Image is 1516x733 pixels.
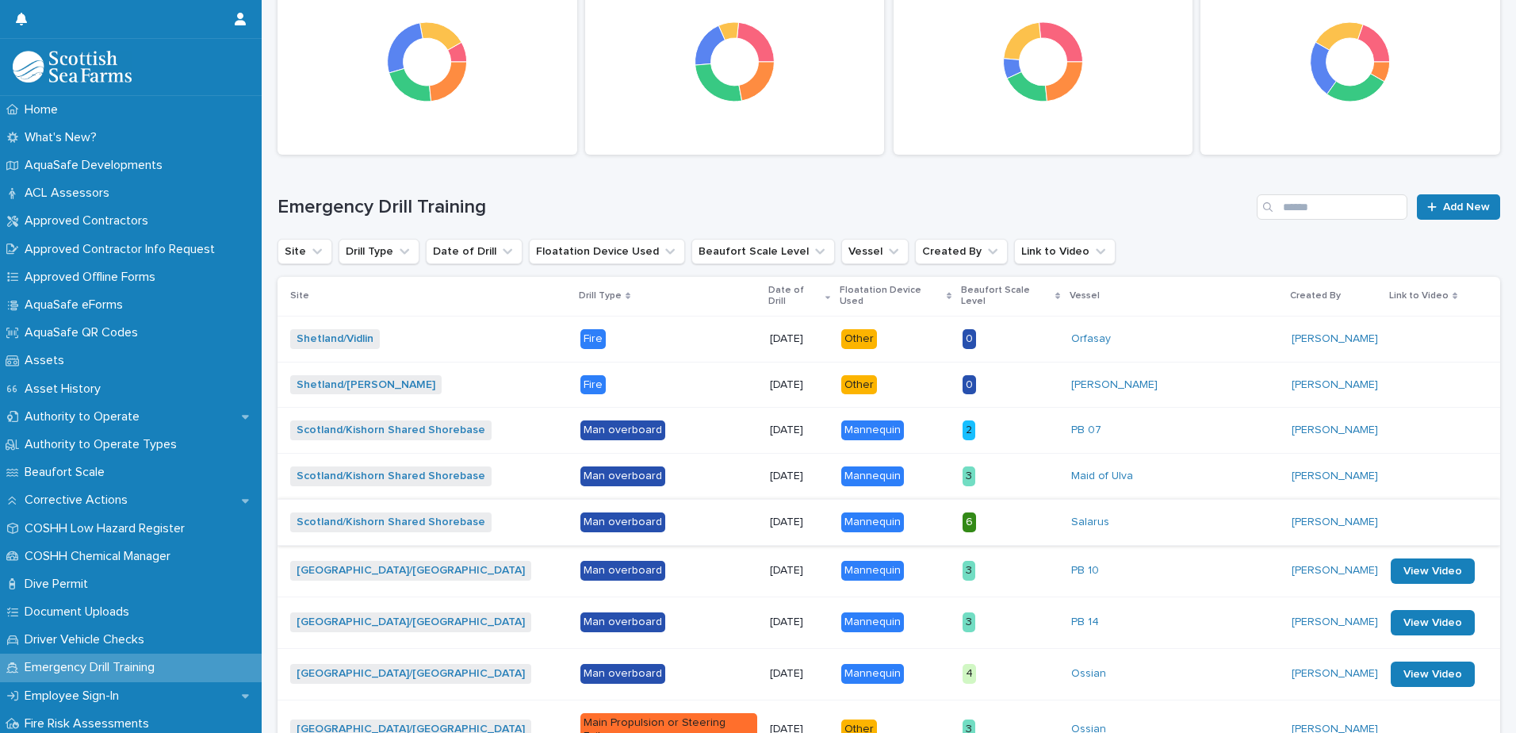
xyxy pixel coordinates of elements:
div: 3 [963,561,975,581]
p: AquaSafe Developments [18,158,175,173]
div: Mannequin [841,664,904,684]
p: AquaSafe QR Codes [18,325,151,340]
p: Beaufort Scale Level [961,282,1051,311]
a: [PERSON_NAME] [1292,564,1378,578]
tr: Scotland/Kishorn Shared Shorebase Man overboard[DATE]Mannequin3Maid of Ulva [PERSON_NAME] [278,454,1500,500]
p: [DATE] [770,616,829,629]
p: Drill Type [579,287,622,305]
a: Salarus [1071,516,1109,529]
button: Created By [915,239,1008,264]
div: Mannequin [841,420,904,440]
a: [PERSON_NAME] [1292,378,1378,392]
div: 3 [963,612,975,632]
a: [PERSON_NAME] [1292,332,1378,346]
div: 2 [963,420,975,440]
p: COSHH Chemical Manager [18,549,183,564]
p: [DATE] [770,332,829,346]
a: PB 10 [1071,564,1099,578]
h1: Emergency Drill Training [278,196,1250,219]
div: Man overboard [580,466,665,486]
span: View Video [1403,566,1462,577]
span: Add New [1443,201,1490,213]
div: Man overboard [580,420,665,440]
p: Approved Contractor Info Request [18,242,228,257]
p: Fire Risk Assessments [18,716,162,731]
p: Assets [18,353,77,368]
a: View Video [1391,610,1475,635]
a: View Video [1391,558,1475,584]
div: 3 [963,466,975,486]
div: Man overboard [580,664,665,684]
p: [DATE] [770,378,829,392]
div: Man overboard [580,612,665,632]
div: Other [841,375,877,395]
p: [DATE] [770,424,829,437]
div: 0 [963,375,976,395]
button: Vessel [841,239,909,264]
div: Mannequin [841,466,904,486]
p: [DATE] [770,564,829,578]
a: Scotland/Kishorn Shared Shorebase [297,470,485,483]
p: Approved Offline Forms [18,270,168,285]
div: Other [841,329,877,349]
a: [GEOGRAPHIC_DATA]/[GEOGRAPHIC_DATA] [297,616,525,629]
a: [PERSON_NAME] [1292,470,1378,483]
p: Document Uploads [18,604,142,620]
a: PB 14 [1071,616,1099,629]
p: ACL Assessors [18,186,122,201]
p: Date of Drill [768,282,821,311]
a: Shetland/[PERSON_NAME] [297,378,435,392]
span: View Video [1403,617,1462,628]
a: [PERSON_NAME] [1292,424,1378,437]
span: View Video [1403,669,1462,680]
div: Mannequin [841,512,904,532]
a: [GEOGRAPHIC_DATA]/[GEOGRAPHIC_DATA] [297,564,525,578]
div: 4 [963,664,976,684]
p: Approved Contractors [18,213,161,228]
a: PB 07 [1071,424,1101,437]
p: Site [290,287,309,305]
div: Mannequin [841,612,904,632]
div: Man overboard [580,561,665,581]
p: AquaSafe eForms [18,297,136,313]
p: [DATE] [770,470,829,483]
input: Search [1257,194,1407,220]
button: Floatation Device Used [529,239,685,264]
p: Emergency Drill Training [18,660,167,675]
div: 6 [963,512,976,532]
p: Home [18,102,71,117]
img: bPIBxiqnSb2ggTQWdOVV [13,51,132,83]
p: Vessel [1070,287,1100,305]
div: Fire [580,375,606,395]
p: [DATE] [770,516,829,529]
tr: [GEOGRAPHIC_DATA]/[GEOGRAPHIC_DATA] Man overboard[DATE]Mannequin3PB 10 [PERSON_NAME] View Video [278,545,1500,597]
a: Scotland/Kishorn Shared Shorebase [297,516,485,529]
button: Beaufort Scale Level [691,239,835,264]
button: Link to Video [1014,239,1116,264]
p: Authority to Operate [18,409,152,424]
a: Orfasay [1071,332,1111,346]
a: Scotland/Kishorn Shared Shorebase [297,424,485,437]
tr: Scotland/Kishorn Shared Shorebase Man overboard[DATE]Mannequin6Salarus [PERSON_NAME] [278,499,1500,545]
p: Asset History [18,382,113,397]
tr: [GEOGRAPHIC_DATA]/[GEOGRAPHIC_DATA] Man overboard[DATE]Mannequin4Ossian [PERSON_NAME] View Video [278,648,1500,700]
p: Driver Vehicle Checks [18,632,157,647]
p: Beaufort Scale [18,465,117,480]
tr: Shetland/[PERSON_NAME] Fire[DATE]Other0[PERSON_NAME] [PERSON_NAME] [278,362,1500,408]
button: Date of Drill [426,239,523,264]
p: Authority to Operate Types [18,437,189,452]
p: COSHH Low Hazard Register [18,521,197,536]
tr: [GEOGRAPHIC_DATA]/[GEOGRAPHIC_DATA] Man overboard[DATE]Mannequin3PB 14 [PERSON_NAME] View Video [278,597,1500,648]
p: Corrective Actions [18,493,140,508]
div: 0 [963,329,976,349]
a: [PERSON_NAME] [1071,378,1158,392]
p: Created By [1290,287,1341,305]
tr: Shetland/Vidlin Fire[DATE]Other0Orfasay [PERSON_NAME] [278,316,1500,362]
a: View Video [1391,662,1475,687]
p: What's New? [18,130,109,145]
p: Employee Sign-In [18,689,132,704]
p: Floatation Device Used [840,282,943,311]
div: Fire [580,329,606,349]
a: Shetland/Vidlin [297,332,373,346]
div: Man overboard [580,512,665,532]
